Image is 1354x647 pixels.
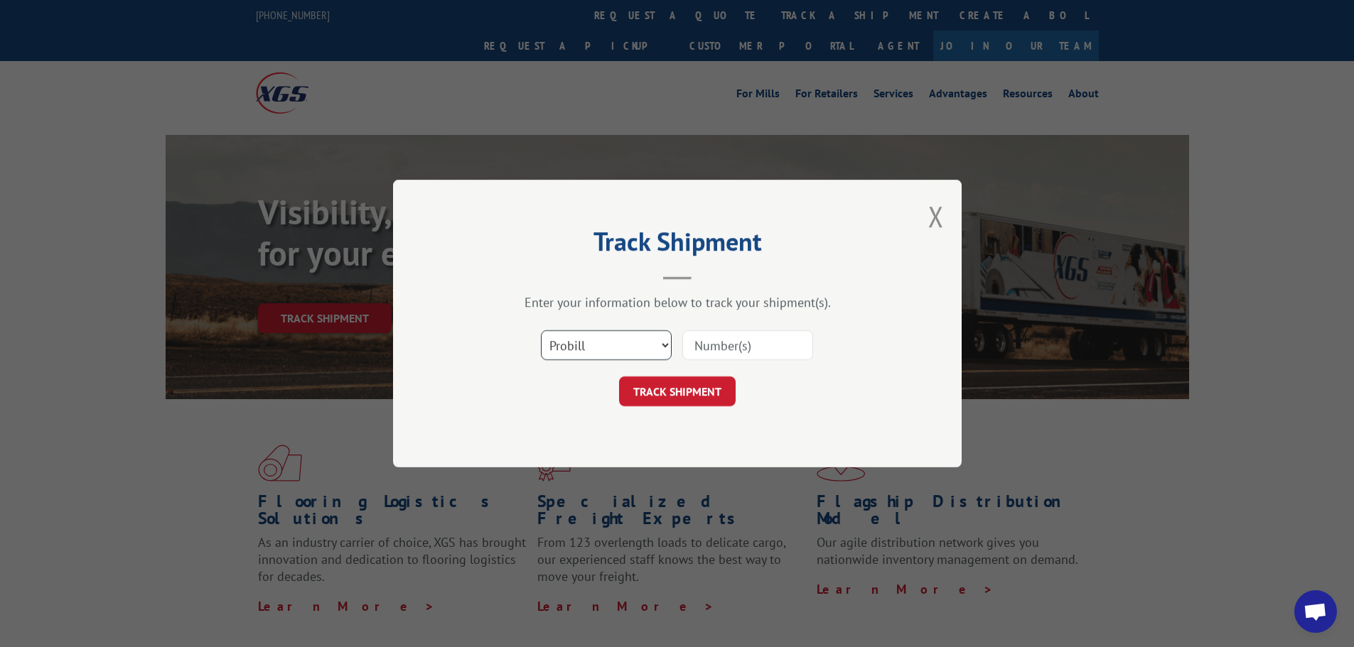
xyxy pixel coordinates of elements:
button: TRACK SHIPMENT [619,376,736,406]
a: Open chat [1294,590,1337,633]
button: Close modal [928,197,944,235]
div: Enter your information below to track your shipment(s). [464,294,891,310]
input: Number(s) [682,330,813,360]
h2: Track Shipment [464,232,891,259]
